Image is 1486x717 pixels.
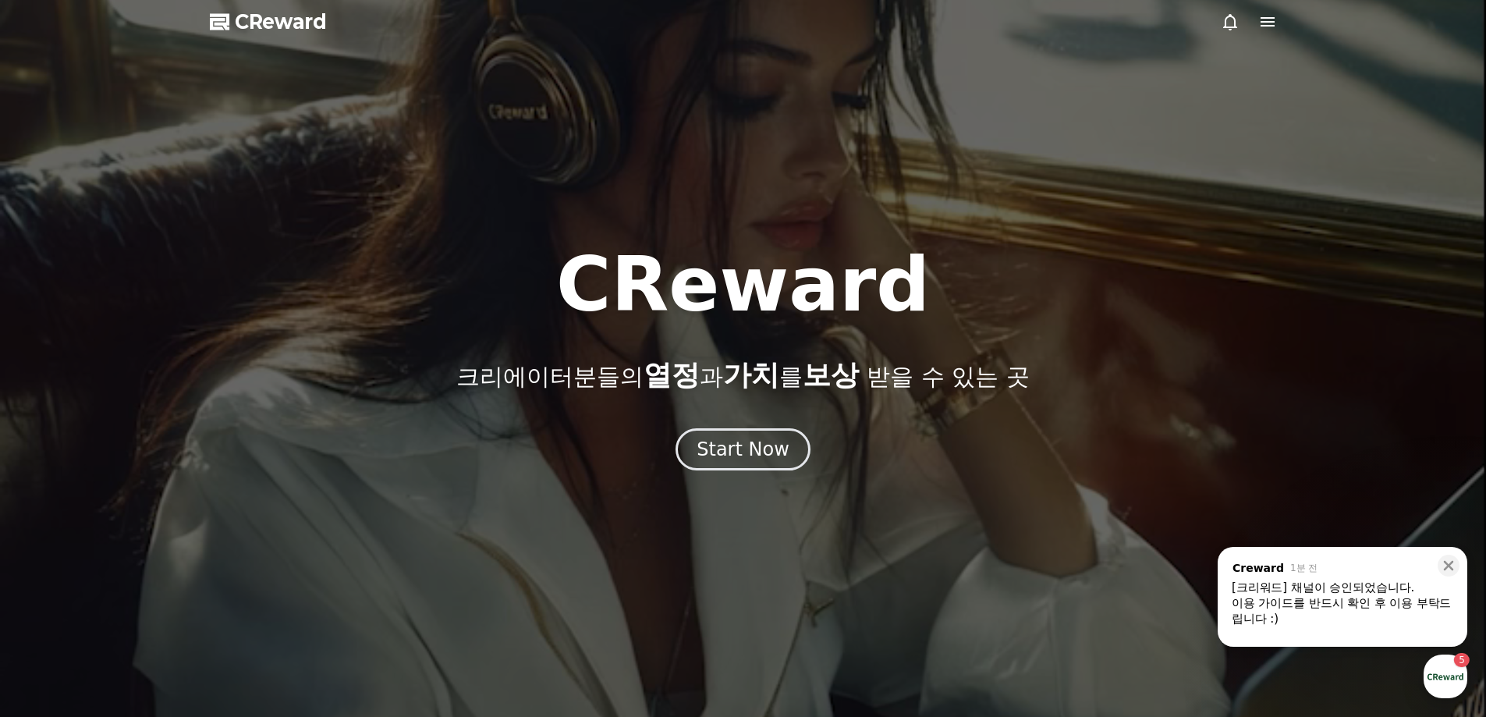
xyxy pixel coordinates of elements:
[803,359,859,391] span: 보상
[235,9,327,34] span: CReward
[556,247,930,322] h1: CReward
[676,428,810,470] button: Start Now
[456,360,1029,391] p: 크리에이터분들의 과 를 받을 수 있는 곳
[697,437,789,462] div: Start Now
[723,359,779,391] span: 가치
[644,359,700,391] span: 열정
[676,444,810,459] a: Start Now
[210,9,327,34] a: CReward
